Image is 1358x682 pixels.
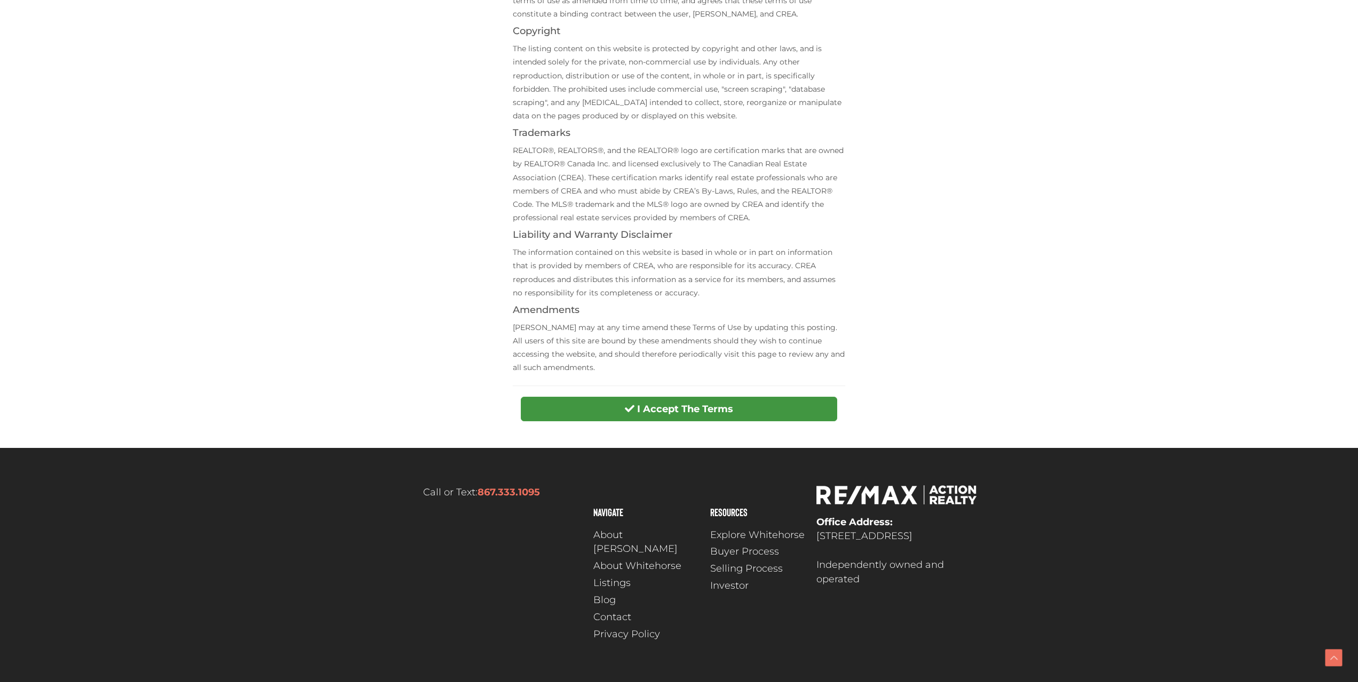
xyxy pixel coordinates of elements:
[513,305,845,316] h4: Amendments
[513,26,845,37] h4: Copyright
[710,579,749,593] span: Investor
[710,528,805,542] span: Explore Whitehorse
[593,610,631,624] span: Contact
[513,246,845,300] p: The information contained on this website is based in whole or in part on information that is pro...
[513,42,845,123] p: The listing content on this website is protected by copyright and other laws, and is intended sol...
[710,561,806,576] a: Selling Process
[710,544,806,559] a: Buyer Process
[593,559,681,573] span: About Whitehorse
[637,403,733,415] strong: I Accept The Terms
[593,576,700,590] a: Listings
[593,559,700,573] a: About Whitehorse
[593,576,631,590] span: Listings
[816,516,893,528] strong: Office Address:
[593,528,700,557] a: About [PERSON_NAME]
[380,485,583,500] p: Call or Text:
[521,397,837,421] button: I Accept The Terms
[593,593,616,607] span: Blog
[513,321,845,375] p: [PERSON_NAME] may at any time amend these Terms of Use by updating this posting. All users of thi...
[593,593,700,607] a: Blog
[593,610,700,624] a: Contact
[513,230,845,240] h4: Liability and Warranty Disclaimer
[710,544,779,559] span: Buyer Process
[478,486,540,498] a: 867.333.1095
[593,627,700,641] a: Privacy Policy
[710,561,783,576] span: Selling Process
[710,507,806,517] h4: Resources
[513,128,845,139] h4: Trademarks
[710,579,806,593] a: Investor
[513,144,845,224] p: REALTOR®, REALTORS®, and the REALTOR® logo are certification marks that are owned by REALTOR® Can...
[593,627,660,641] span: Privacy Policy
[593,507,700,517] h4: Navigate
[710,528,806,542] a: Explore Whitehorse
[816,515,978,587] p: [STREET_ADDRESS] Independently owned and operated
